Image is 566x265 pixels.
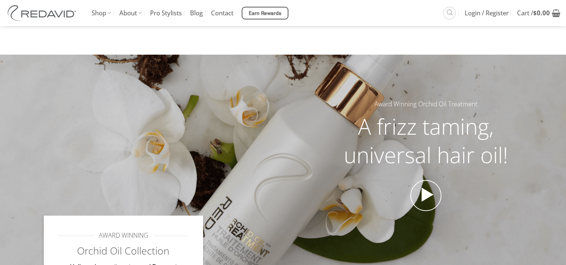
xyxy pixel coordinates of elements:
[533,9,550,17] bdi: 0.00
[410,180,442,211] a: Open video in lightbox
[6,5,80,21] img: REDAVID Salon Products | United States
[242,7,288,19] a: Earn Rewards
[249,9,282,18] span: Earn Rewards
[443,7,456,19] a: Search
[533,9,537,17] span: $
[330,99,523,109] h5: Award Winning Orchid Oil Treatment
[99,231,148,241] span: AWARD WINNING
[59,244,189,258] h2: Orchid Oil Collection
[465,4,509,22] span: Login / Register
[517,4,550,22] span: Cart /
[330,112,523,169] h2: A frizz taming, universal hair oil!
